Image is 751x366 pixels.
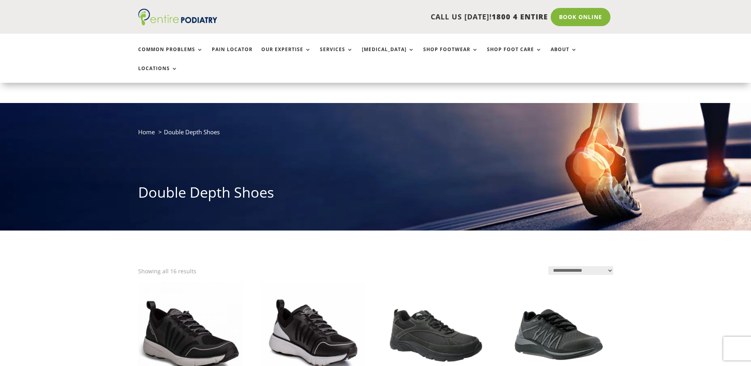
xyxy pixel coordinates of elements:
span: Double Depth Shoes [164,128,220,136]
a: Shop Foot Care [487,47,542,64]
a: Our Expertise [261,47,311,64]
a: Book Online [551,8,610,26]
h1: Double Depth Shoes [138,183,613,206]
select: Shop order [548,266,613,275]
span: 1800 4 ENTIRE [492,12,548,21]
a: Pain Locator [212,47,253,64]
a: Common Problems [138,47,203,64]
a: About [551,47,577,64]
a: [MEDICAL_DATA] [362,47,414,64]
img: logo (1) [138,9,217,25]
p: CALL US [DATE]! [248,12,548,22]
a: Entire Podiatry [138,19,217,27]
nav: breadcrumb [138,127,613,143]
p: Showing all 16 results [138,266,196,276]
a: Services [320,47,353,64]
a: Home [138,128,155,136]
a: Locations [138,66,178,83]
a: Shop Footwear [423,47,478,64]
